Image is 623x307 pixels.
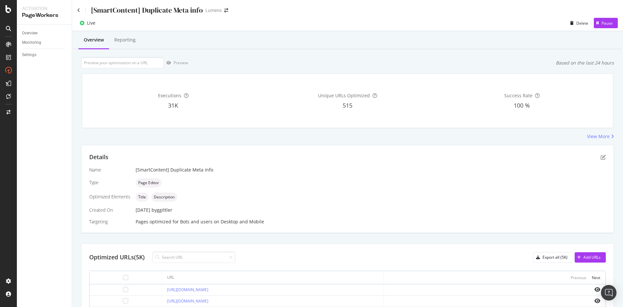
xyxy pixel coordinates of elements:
[136,218,606,225] div: Pages optimized for on
[22,52,36,58] div: Settings
[84,37,104,43] div: Overview
[89,194,130,200] div: Optimized Elements
[136,193,149,202] div: neutral label
[153,252,235,263] input: Search URL
[180,218,213,225] div: Bots and users
[22,30,67,37] a: Overview
[601,285,617,301] div: Open Intercom Messenger
[136,178,162,187] div: neutral label
[343,101,352,109] span: 515
[575,252,606,263] button: Add URLs
[22,12,67,19] div: PageWorkers
[533,252,573,263] button: Export all (5K)
[89,253,145,262] div: Optimized URLs (5K)
[89,218,130,225] div: Targeting
[154,195,175,199] span: Description
[167,287,208,292] a: [URL][DOMAIN_NAME]
[594,298,600,303] i: eye
[114,37,136,43] div: Reporting
[89,179,130,186] div: Type
[89,167,130,173] div: Name
[89,153,108,161] div: Details
[594,18,618,28] button: Pause
[22,39,67,46] a: Monitoring
[594,287,600,292] i: eye
[91,5,203,15] div: [SmartContent] Duplicate Meta info
[592,275,600,280] div: Next
[571,275,586,280] div: Previous
[571,274,586,281] button: Previous
[224,8,228,13] div: arrow-right-arrow-left
[167,298,208,304] a: [URL][DOMAIN_NAME]
[138,181,159,185] span: Page Editor
[592,274,600,281] button: Next
[77,8,80,13] a: Click to go back
[167,275,174,280] div: URL
[583,254,601,260] div: Add URLs
[168,101,178,109] span: 31K
[22,52,67,58] a: Settings
[514,101,530,109] span: 100 %
[87,20,95,26] div: Live
[22,5,67,12] div: Activation
[158,92,181,99] span: Executions
[601,155,606,160] div: pen-to-square
[205,7,222,14] div: Lumens
[543,254,568,260] div: Export all (5K)
[136,207,606,213] div: [DATE]
[174,60,188,65] div: Preview
[221,218,264,225] div: Desktop and Mobile
[602,20,613,26] div: Pause
[568,18,588,28] button: Delete
[318,92,370,99] span: Unique URLs Optimized
[152,207,172,213] div: by ggittler
[22,39,41,46] div: Monitoring
[138,195,146,199] span: Title
[81,57,164,68] input: Preview your optimization on a URL
[576,20,588,26] div: Delete
[22,30,38,37] div: Overview
[151,193,177,202] div: neutral label
[587,133,610,140] div: View More
[136,167,606,173] div: [SmartContent] Duplicate Meta info
[587,133,614,140] a: View More
[164,58,188,68] button: Preview
[504,92,532,99] span: Success Rate
[89,207,130,213] div: Created On
[556,60,614,66] div: Based on the last 24 hours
